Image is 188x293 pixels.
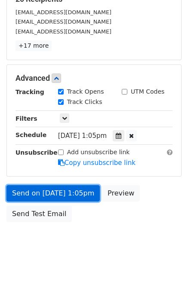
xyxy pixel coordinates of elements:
a: +17 more [15,40,52,51]
strong: Schedule [15,131,46,138]
a: Send on [DATE] 1:05pm [6,185,100,201]
strong: Filters [15,115,37,122]
strong: Unsubscribe [15,149,58,156]
small: [EMAIL_ADDRESS][DOMAIN_NAME] [15,28,111,35]
a: Preview [102,185,140,201]
strong: Tracking [15,89,44,95]
label: Track Clicks [67,98,102,107]
iframe: Chat Widget [145,252,188,293]
label: UTM Codes [131,87,164,96]
small: [EMAIL_ADDRESS][DOMAIN_NAME] [15,9,111,15]
small: [EMAIL_ADDRESS][DOMAIN_NAME] [15,18,111,25]
h5: Advanced [15,73,173,83]
a: Copy unsubscribe link [58,159,136,167]
label: Track Opens [67,87,104,96]
label: Add unsubscribe link [67,148,130,157]
span: [DATE] 1:05pm [58,132,107,140]
a: Send Test Email [6,206,72,222]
